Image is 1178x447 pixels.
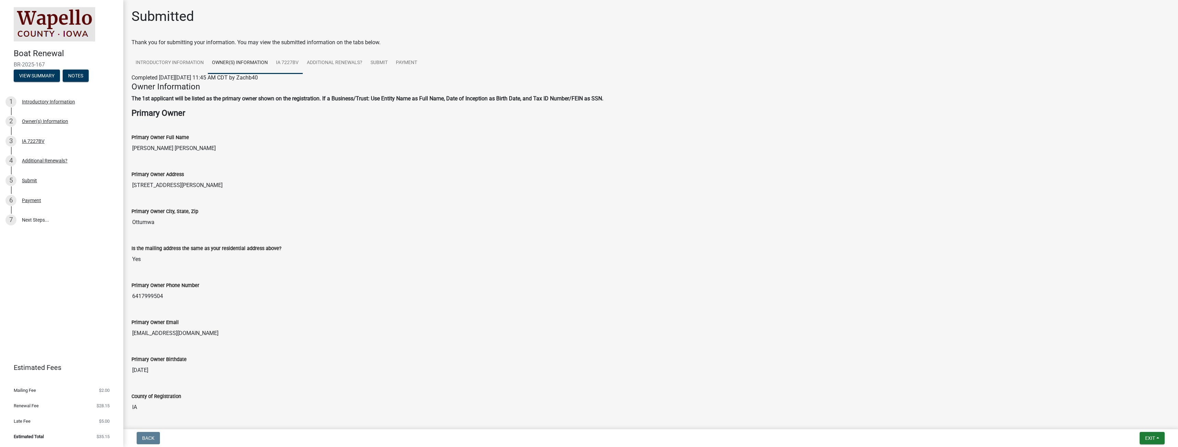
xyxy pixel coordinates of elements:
[22,99,75,104] div: Introductory Information
[131,320,179,325] label: Primary Owner Email
[5,175,16,186] div: 5
[14,70,60,82] button: View Summary
[131,135,189,140] label: Primary Owner Full Name
[14,49,118,59] h4: Boat Renewal
[131,394,181,399] label: County of Registration
[97,434,110,439] span: $35.15
[142,435,154,441] span: Back
[22,139,45,144] div: IA 7227BV
[303,52,366,74] a: Additional Renewals?
[14,403,39,408] span: Renewal Fee
[63,73,89,79] wm-modal-confirm: Notes
[137,432,160,444] button: Back
[99,419,110,423] span: $5.00
[392,52,421,74] a: Payment
[97,403,110,408] span: $28.15
[5,361,112,374] a: Estimated Fees
[5,116,16,127] div: 2
[14,419,30,423] span: Late Fee
[5,195,16,206] div: 6
[5,214,16,225] div: 7
[131,246,281,251] label: Is the mailing address the same as your residential address above?
[14,388,36,393] span: Mailing Fee
[131,172,184,177] label: Primary Owner Address
[272,52,303,74] a: IA 7227BV
[1140,432,1165,444] button: Exit
[14,7,95,41] img: Wapello County, Iowa
[1145,435,1155,441] span: Exit
[22,158,67,163] div: Additional Renewals?
[99,388,110,393] span: $2.00
[22,119,68,124] div: Owner(s) Information
[131,283,199,288] label: Primary Owner Phone Number
[131,74,258,81] span: Completed [DATE][DATE] 11:45 AM CDT by Zachb40
[208,52,272,74] a: Owner(s) Information
[131,52,208,74] a: Introductory Information
[14,434,44,439] span: Estimated Total
[131,108,185,118] strong: Primary Owner
[22,178,37,183] div: Submit
[131,82,1170,92] h4: Owner Information
[63,70,89,82] button: Notes
[14,61,110,68] span: BR-2025-167
[131,38,1170,47] div: Thank you for submitting your information. You may view the submitted information on the tabs below.
[131,8,194,25] h1: Submitted
[366,52,392,74] a: Submit
[5,136,16,147] div: 3
[22,198,41,203] div: Payment
[131,209,198,214] label: Primary Owner City, State, Zip
[5,155,16,166] div: 4
[131,357,187,362] label: Primary Owner Birthdate
[131,95,603,102] strong: The 1st applicant will be listed as the primary owner shown on the registration. If a Business/Tr...
[5,96,16,107] div: 1
[14,73,60,79] wm-modal-confirm: Summary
